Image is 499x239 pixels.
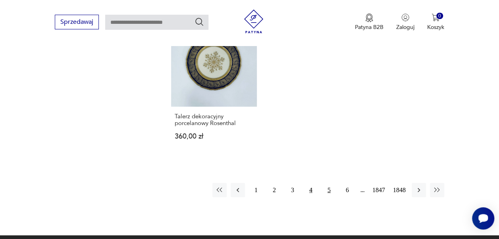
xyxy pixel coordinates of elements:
[55,15,99,29] button: Sprzedawaj
[195,17,204,27] button: Szukaj
[401,13,409,21] img: Ikonka użytkownika
[436,13,443,19] div: 0
[249,183,263,197] button: 1
[427,13,444,31] button: 0Koszyk
[171,21,257,155] a: Talerz dekoracyjny porcelanowy RosenthalTalerz dekoracyjny porcelanowy Rosenthal360,00 zł
[242,10,266,33] img: Patyna - sklep z meblami i dekoracjami vintage
[472,207,494,229] iframe: Smartsupp widget button
[355,23,383,31] p: Patyna B2B
[285,183,300,197] button: 3
[340,183,355,197] button: 6
[267,183,281,197] button: 2
[391,183,408,197] button: 1848
[55,20,99,25] a: Sprzedawaj
[304,183,318,197] button: 4
[427,23,444,31] p: Koszyk
[370,183,387,197] button: 1847
[175,113,253,127] h3: Talerz dekoracyjny porcelanowy Rosenthal
[175,133,253,140] p: 360,00 zł
[396,23,414,31] p: Zaloguj
[365,13,373,22] img: Ikona medalu
[432,13,439,21] img: Ikona koszyka
[322,183,336,197] button: 5
[355,13,383,31] a: Ikona medaluPatyna B2B
[355,13,383,31] button: Patyna B2B
[396,13,414,31] button: Zaloguj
